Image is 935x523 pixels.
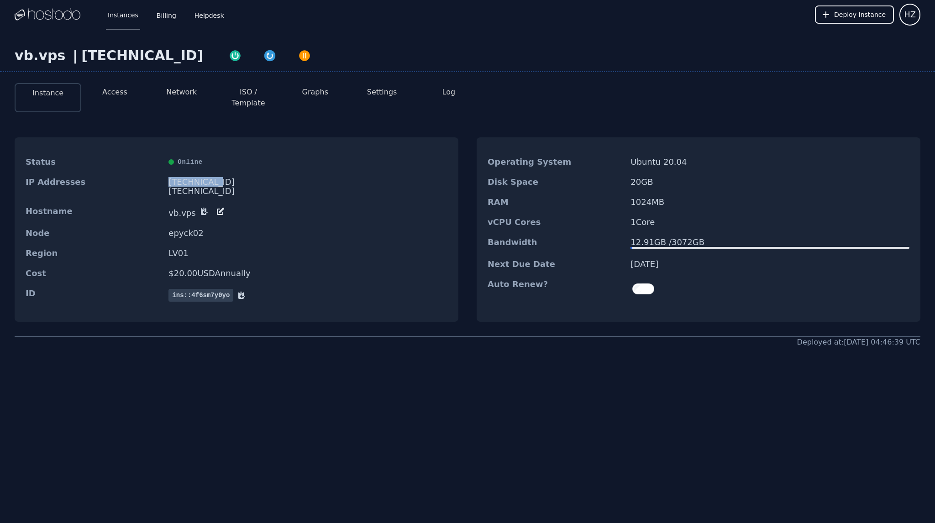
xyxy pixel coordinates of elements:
button: Access [102,87,127,98]
button: Log [442,87,456,98]
div: Deployed at: [DATE] 04:46:39 UTC [797,337,920,348]
dt: Auto Renew? [488,280,623,298]
dt: Hostname [26,207,161,218]
button: Network [166,87,197,98]
span: HZ [904,8,916,21]
div: vb.vps [15,47,69,64]
img: Restart [263,49,276,62]
dt: ID [26,289,161,302]
dd: $ 20.00 USD Annually [168,269,447,278]
dd: 1024 MB [630,198,909,207]
img: Power On [229,49,242,62]
dd: vb.vps [168,207,447,218]
img: Logo [15,8,80,21]
button: Instance [32,88,63,99]
dt: IP Addresses [26,178,161,196]
dt: Cost [26,269,161,278]
dt: RAM [488,198,623,207]
div: [TECHNICAL_ID] [168,178,447,187]
div: | [69,47,81,64]
button: Restart [252,47,287,62]
dd: 20 GB [630,178,909,187]
button: Power On [218,47,252,62]
dt: Status [26,157,161,167]
dd: Ubuntu 20.04 [630,157,909,167]
dd: LV01 [168,249,447,258]
dt: Next Due Date [488,260,623,269]
dt: Bandwidth [488,238,623,249]
button: ISO / Template [222,87,274,109]
div: Online [168,157,447,167]
button: Deploy Instance [815,5,894,24]
dt: Disk Space [488,178,623,187]
button: User menu [899,4,920,26]
span: Deploy Instance [834,10,886,19]
div: 12.91 GB / 3072 GB [630,238,909,247]
div: [TECHNICAL_ID] [168,187,447,196]
img: Power Off [298,49,311,62]
dd: [DATE] [630,260,909,269]
dt: Region [26,249,161,258]
button: Graphs [302,87,328,98]
span: ins::4f6sm7y0yo [168,289,233,302]
button: Power Off [287,47,322,62]
button: Settings [367,87,397,98]
dd: epyck02 [168,229,447,238]
dt: Node [26,229,161,238]
dt: vCPU Cores [488,218,623,227]
dd: 1 Core [630,218,909,227]
dt: Operating System [488,157,623,167]
div: [TECHNICAL_ID] [81,47,203,64]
